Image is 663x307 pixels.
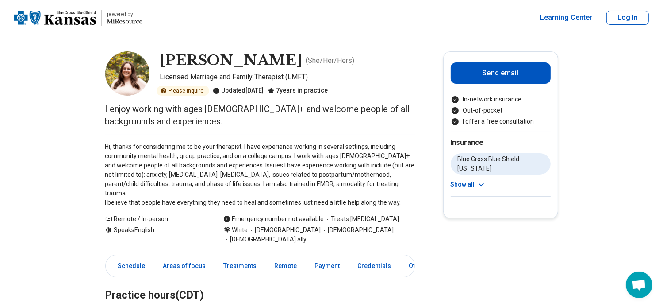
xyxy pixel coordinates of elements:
button: Log In [606,11,649,25]
div: Speaks English [105,225,206,244]
a: Treatments [218,257,262,275]
span: [DEMOGRAPHIC_DATA] ally [223,235,307,244]
div: Remote / In-person [105,214,206,224]
span: White [232,225,248,235]
h2: Insurance [451,137,551,148]
li: I offer a free consultation [451,117,551,126]
p: I enjoy working with ages [DEMOGRAPHIC_DATA]+ and welcome people of all backgrounds and experiences. [105,103,415,128]
a: Remote [269,257,303,275]
a: Credentials [353,257,397,275]
a: Areas of focus [158,257,211,275]
div: Updated [DATE] [213,86,264,96]
p: Hi, thanks for considering me to be your therapist. I have experience working in several settings... [105,142,415,207]
a: Payment [310,257,345,275]
a: Schedule [107,257,151,275]
h2: Practice hours (CDT) [105,267,415,303]
p: Licensed Marriage and Family Therapist (LMFT) [160,72,415,82]
p: powered by [107,11,142,18]
a: Learning Center [540,12,592,23]
li: Out-of-pocket [451,106,551,115]
img: Danika Drake, Licensed Marriage and Family Therapist (LMFT) [105,51,149,96]
h1: [PERSON_NAME] [160,51,303,70]
span: Treats [MEDICAL_DATA] [324,214,399,224]
li: In-network insurance [451,95,551,104]
div: 7 years in practice [268,86,328,96]
li: Blue Cross Blue Shield – [US_STATE] [451,153,551,175]
a: Home page [14,4,142,32]
button: Show all [451,180,486,189]
span: [DEMOGRAPHIC_DATA] [321,225,394,235]
div: Open chat [626,272,652,298]
div: Please inquire [157,86,209,96]
p: ( She/Her/Hers ) [306,55,355,66]
span: [DEMOGRAPHIC_DATA] [248,225,321,235]
button: Send email [451,62,551,84]
ul: Payment options [451,95,551,126]
a: Other [404,257,436,275]
div: Emergency number not available [223,214,324,224]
